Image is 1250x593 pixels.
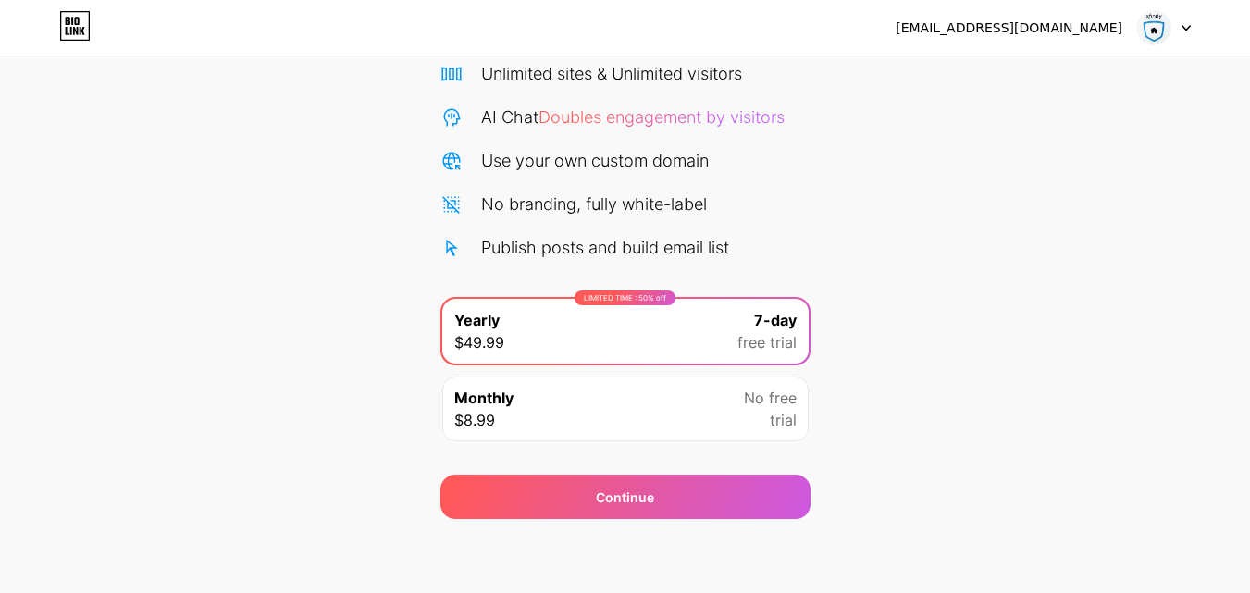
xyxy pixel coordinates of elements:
span: Monthly [454,387,514,409]
div: Publish posts and build email list [481,235,729,260]
span: $8.99 [454,409,495,431]
div: [EMAIL_ADDRESS][DOMAIN_NAME] [896,19,1122,38]
span: 7-day [754,309,797,331]
span: Doubles engagement by visitors [538,107,785,127]
div: AI Chat [481,105,785,130]
div: Use your own custom domain [481,148,709,173]
span: $49.99 [454,331,504,353]
div: Continue [596,488,654,507]
span: No free [744,387,797,409]
img: inied [1136,10,1171,45]
span: free trial [737,331,797,353]
span: Yearly [454,309,500,331]
div: Unlimited sites & Unlimited visitors [481,61,742,86]
div: LIMITED TIME : 50% off [575,290,675,305]
span: trial [770,409,797,431]
div: No branding, fully white-label [481,191,707,216]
